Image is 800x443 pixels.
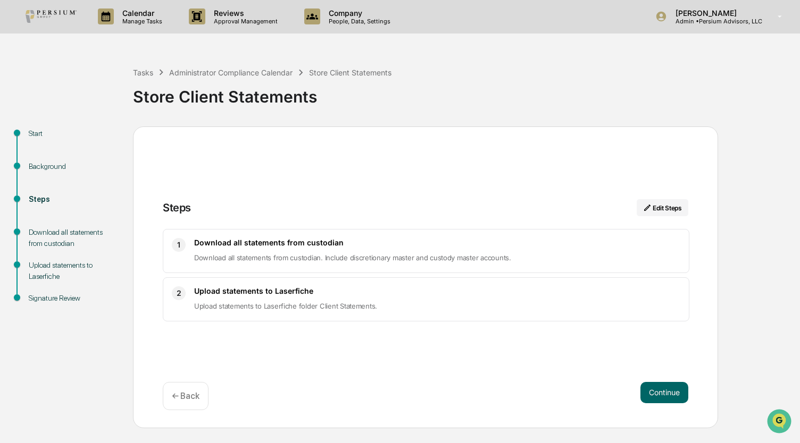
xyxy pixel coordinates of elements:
span: ​Upload statements to Laserfiche folder Client Statements. [194,302,377,310]
div: Store Client Statements [309,68,391,77]
div: Steps [163,201,191,214]
img: 1746055101610-c473b297-6a78-478c-a979-82029cc54cd1 [11,81,30,100]
button: Continue [640,382,688,403]
div: 🗄️ [77,134,86,143]
h3: Upload statements to Laserfiche [194,286,680,295]
span: Preclearance [21,133,69,144]
p: [PERSON_NAME] [667,8,762,18]
div: Administrator Compliance Calendar [169,68,293,77]
span: Attestations [88,133,132,144]
button: Start new chat [181,84,194,97]
a: 🔎Data Lookup [6,149,71,168]
span: 2 [177,287,181,300]
span: ​Download all statements from custodian. Include discretionary master and custody master accounts. [194,253,511,262]
div: 🖐️ [11,134,19,143]
p: Company [320,8,396,18]
div: Store Client Statements [133,79,795,106]
p: Reviews [205,8,283,18]
div: Signature Review [29,293,116,304]
img: logo [26,10,77,23]
p: Admin • Persium Advisors, LLC [667,18,762,25]
iframe: Open customer support [766,408,795,437]
p: Approval Management [205,18,283,25]
div: Start [29,128,116,139]
div: Background [29,161,116,172]
a: 🖐️Preclearance [6,129,73,148]
div: Steps [29,194,116,205]
p: People, Data, Settings [320,18,396,25]
p: Calendar [114,8,168,18]
button: Edit Steps [637,199,688,216]
span: Pylon [106,180,129,188]
div: Upload statements to Laserfiche [29,260,116,282]
h3: Download all statements from custodian [194,238,680,247]
span: 1 [177,238,180,251]
div: We're available if you need us! [36,91,135,100]
a: 🗄️Attestations [73,129,136,148]
p: How can we help? [11,22,194,39]
p: ← Back [172,391,199,401]
p: Manage Tasks [114,18,168,25]
div: Start new chat [36,81,174,91]
a: Powered byPylon [75,179,129,188]
div: Tasks [133,68,153,77]
div: Download all statements from custodian [29,227,116,249]
div: 🔎 [11,155,19,163]
span: Data Lookup [21,154,67,164]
